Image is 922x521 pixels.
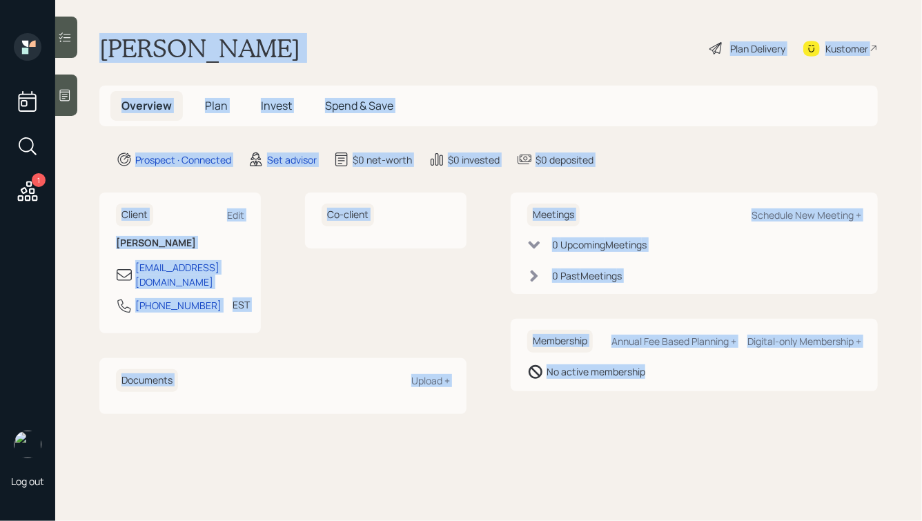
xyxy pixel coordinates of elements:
[353,153,412,167] div: $0 net-worth
[11,475,44,488] div: Log out
[14,431,41,458] img: hunter_neumayer.jpg
[527,204,580,226] h6: Meetings
[135,260,244,289] div: [EMAIL_ADDRESS][DOMAIN_NAME]
[116,237,244,249] h6: [PERSON_NAME]
[32,173,46,187] div: 1
[116,369,178,392] h6: Documents
[527,330,593,353] h6: Membership
[322,204,374,226] h6: Co-client
[747,335,861,348] div: Digital-only Membership +
[552,237,647,252] div: 0 Upcoming Meeting s
[547,364,645,379] div: No active membership
[325,98,393,113] span: Spend & Save
[752,208,861,222] div: Schedule New Meeting +
[135,153,231,167] div: Prospect · Connected
[135,298,222,313] div: [PHONE_NUMBER]
[233,297,250,312] div: EST
[448,153,500,167] div: $0 invested
[825,41,868,56] div: Kustomer
[730,41,785,56] div: Plan Delivery
[121,98,172,113] span: Overview
[116,204,153,226] h6: Client
[611,335,736,348] div: Annual Fee Based Planning +
[205,98,228,113] span: Plan
[411,374,450,387] div: Upload +
[261,98,292,113] span: Invest
[99,33,300,63] h1: [PERSON_NAME]
[267,153,317,167] div: Set advisor
[227,208,244,222] div: Edit
[552,268,622,283] div: 0 Past Meeting s
[536,153,594,167] div: $0 deposited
